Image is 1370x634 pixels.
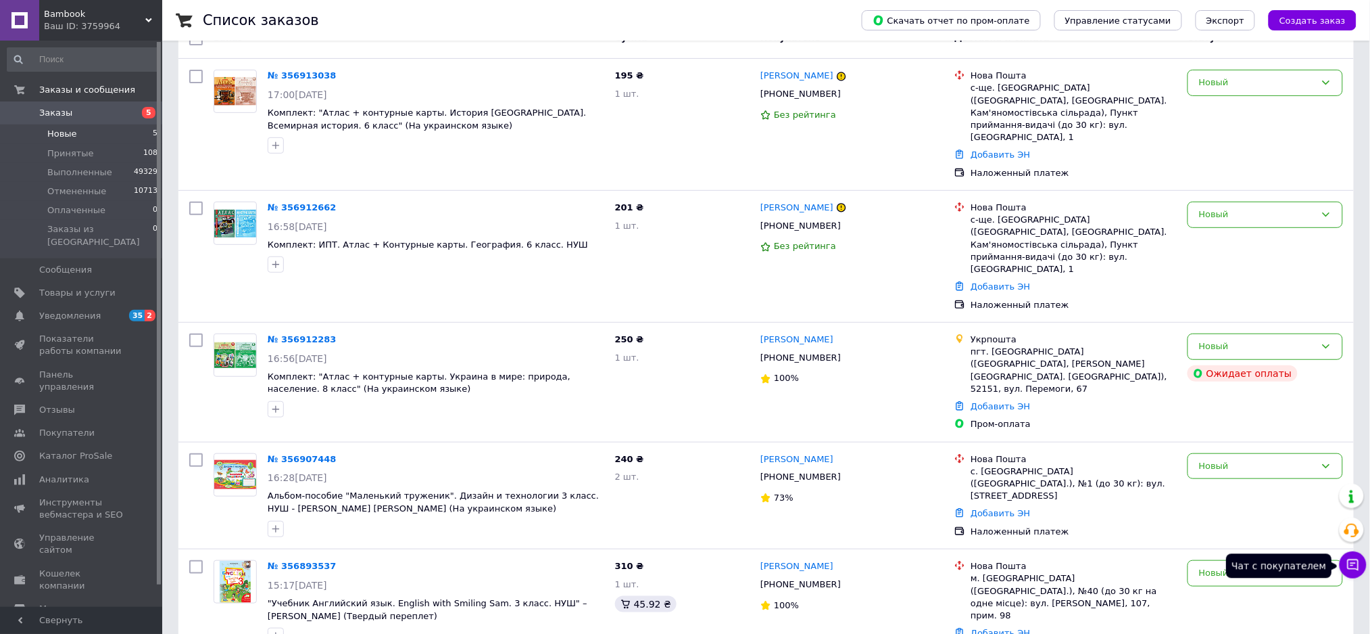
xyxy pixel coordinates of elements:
span: Показатели работы компании [39,333,125,357]
div: Новый [1199,340,1315,354]
span: Каталог ProSale [39,450,112,462]
span: Новые [47,128,77,140]
span: 2 шт. [615,472,639,482]
img: Фото товару [214,342,256,368]
div: с-ще. [GEOGRAPHIC_DATA] ([GEOGRAPHIC_DATA], [GEOGRAPHIC_DATA]. Кам'яномостівська сільрада), Пункт... [971,82,1177,143]
span: 1 шт. [615,221,639,231]
div: Новый [1199,459,1315,474]
span: 0 [153,204,157,217]
div: Наложенный платеж [971,526,1177,538]
span: Уведомления [39,310,101,322]
a: Комплект: ИПТ. Атлас + Контурные карты. География. 6 класс. НУШ [268,240,588,250]
span: Товары и услуги [39,287,116,299]
span: 195 ₴ [615,70,644,81]
span: [PHONE_NUMBER] [760,579,841,589]
div: Нова Пошта [971,453,1177,466]
span: Аналитика [39,474,89,486]
span: 73% [774,493,793,503]
div: Чат с покупателем [1226,554,1331,579]
a: [PERSON_NAME] [760,560,833,573]
span: Отзывы [39,404,75,416]
a: № 356913038 [268,70,337,81]
span: Выполненные [47,166,112,179]
span: Без рейтинга [774,110,836,120]
a: Фото товару [214,560,257,604]
span: 10713 [134,185,157,198]
span: Управление сайтом [39,532,125,556]
span: 1 шт. [615,353,639,363]
span: 5 [153,128,157,140]
img: Фото товару [214,210,256,237]
span: Сообщения [39,264,92,276]
a: Создать заказ [1255,15,1356,25]
a: Фото товару [214,202,257,245]
span: 310 ₴ [615,561,644,571]
button: Управление статусами [1054,10,1182,30]
a: "Учебник Английский язык. English with Smiling Sam. 3 класс. НУШ" – [PERSON_NAME] (Твердый переплет) [268,598,587,621]
span: 240 ₴ [615,454,644,464]
a: Комплект: "Атлас + контурные карты. История [GEOGRAPHIC_DATA]. Всемирная история. 6 класс" (На ук... [268,108,587,131]
div: Нова Пошта [971,560,1177,572]
span: 17:00[DATE] [268,89,327,100]
span: 16:28[DATE] [268,472,327,483]
a: [PERSON_NAME] [760,202,833,214]
span: Без рейтинга [774,241,836,251]
span: Скачать отчет по пром-оплате [873,14,1030,26]
span: 250 ₴ [615,334,644,344]
a: Комплект: "Атлас + контурные карты. Украина в мире: природа, население. 8 класс" (На украинском я... [268,371,570,394]
span: Заказы из [GEOGRAPHIC_DATA] [47,223,153,248]
span: [PHONE_NUMBER] [760,472,841,482]
a: Фото товару [214,70,257,113]
div: Ваш ID: 3759964 [44,20,162,32]
span: Покупатели [39,427,95,439]
span: Инструменты вебмастера и SEO [39,497,125,521]
a: Добавить ЭН [971,281,1030,292]
span: [PHONE_NUMBER] [760,89,841,99]
div: Наложенный платеж [971,299,1177,311]
span: 35 [129,310,145,321]
span: 1 шт. [615,89,639,99]
span: 100% [774,373,799,383]
a: № 356912283 [268,334,337,344]
span: Управление статусами [1065,16,1171,26]
div: Укрпошта [971,334,1177,346]
span: Отмененные [47,185,106,198]
a: № 356912662 [268,202,337,212]
div: м. [GEOGRAPHIC_DATA] ([GEOGRAPHIC_DATA].), №40 (до 30 кг на одне місце): вул. [PERSON_NAME], 107,... [971,572,1177,622]
span: 201 ₴ [615,202,644,212]
img: Фото товару [214,77,256,106]
span: [PHONE_NUMBER] [760,221,841,231]
div: Новый [1199,208,1315,222]
span: Экспорт [1206,16,1244,26]
span: Принятые [47,148,94,160]
span: 108 [143,148,157,160]
a: Добавить ЭН [971,150,1030,160]
div: с. [GEOGRAPHIC_DATA] ([GEOGRAPHIC_DATA].), №1 (до 30 кг): вул. [STREET_ADDRESS] [971,466,1177,503]
span: 100% [774,600,799,610]
span: Маркет [39,603,74,615]
span: [PHONE_NUMBER] [760,353,841,363]
a: [PERSON_NAME] [760,70,833,83]
div: Нова Пошта [971,70,1177,82]
span: Оплаченные [47,204,105,217]
a: Фото товару [214,453,257,497]
button: Чат с покупателем [1340,551,1367,579]
div: 45.92 ₴ [615,596,677,612]
span: Кошелек компании [39,568,125,592]
div: Пром-оплата [971,418,1177,430]
a: № 356907448 [268,454,337,464]
div: с-ще. [GEOGRAPHIC_DATA] ([GEOGRAPHIC_DATA], [GEOGRAPHIC_DATA]. Кам'яномостівська сільрада), Пункт... [971,214,1177,275]
span: 1 шт. [615,579,639,589]
div: пгт. [GEOGRAPHIC_DATA] ([GEOGRAPHIC_DATA], [PERSON_NAME][GEOGRAPHIC_DATA]. [GEOGRAPHIC_DATA]), 52... [971,346,1177,395]
span: 15:17[DATE] [268,580,327,591]
span: 49329 [134,166,157,179]
a: Альбом-пособие "Маленький труженик". Дизайн и технологии 3 класс. НУШ - [PERSON_NAME] [PERSON_NAM... [268,491,599,514]
input: Поиск [7,47,159,72]
h1: Список заказов [203,12,319,28]
a: Добавить ЭН [971,508,1030,518]
span: Заказы [39,107,72,119]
